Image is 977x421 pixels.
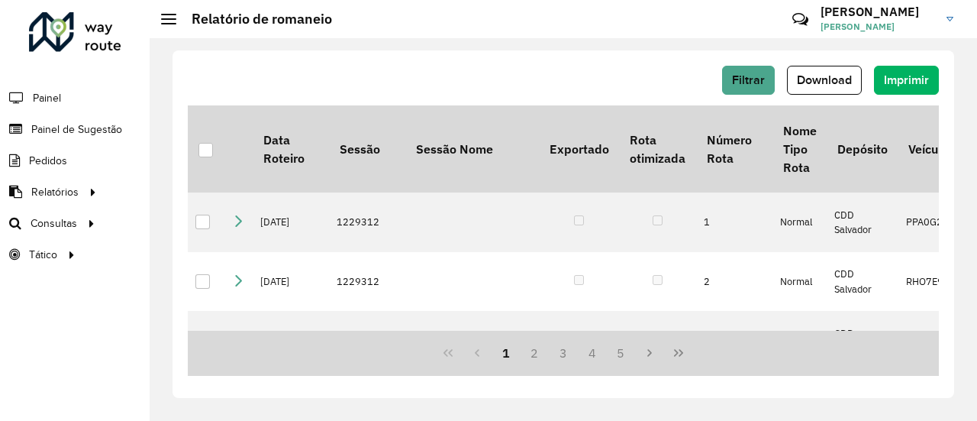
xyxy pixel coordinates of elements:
th: Depósito [827,105,898,193]
span: Imprimir [884,73,929,86]
span: Tático [29,247,57,263]
td: 1229312 [329,193,405,252]
button: Next Page [635,338,664,368]
td: [DATE] [253,311,329,371]
td: 3 [696,311,772,371]
th: Veículo [898,105,959,193]
td: Normal [772,193,827,252]
td: PPA0G43 [898,311,959,371]
td: 1229312 [329,252,405,312]
td: CDD Salvador [827,252,898,312]
td: Normal [772,311,827,371]
a: Contato Rápido [784,3,817,36]
td: CDD Salvador [827,193,898,252]
td: 2 [696,252,772,312]
td: 1229312 [329,311,405,371]
td: [DATE] [253,252,329,312]
span: Painel [33,90,61,106]
th: Sessão Nome [405,105,539,193]
td: PPA0G29 [898,193,959,252]
button: Imprimir [874,66,939,95]
button: 5 [607,338,636,368]
span: Consultas [31,215,77,232]
td: [DATE] [253,193,329,252]
th: Exportado [539,105,619,193]
th: Sessão [329,105,405,193]
th: Número Rota [696,105,772,193]
h3: [PERSON_NAME] [821,5,935,19]
button: 1 [492,338,521,368]
span: Pedidos [29,153,67,169]
button: Filtrar [722,66,775,95]
th: Nome Tipo Rota [772,105,827,193]
h2: Relatório de romaneio [176,11,332,28]
th: Data Roteiro [253,105,329,193]
th: Rota otimizada [619,105,695,193]
span: [PERSON_NAME] [821,20,935,34]
button: 4 [578,338,607,368]
button: Download [787,66,862,95]
td: CDD Salvador [827,311,898,371]
button: 2 [520,338,549,368]
span: Relatórios [31,184,79,200]
span: Painel de Sugestão [31,121,122,138]
button: 3 [549,338,578,368]
td: RHO7E93 [898,252,959,312]
td: Normal [772,252,827,312]
button: Last Page [664,338,693,368]
span: Filtrar [732,73,765,86]
td: 1 [696,193,772,252]
span: Download [797,73,852,86]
